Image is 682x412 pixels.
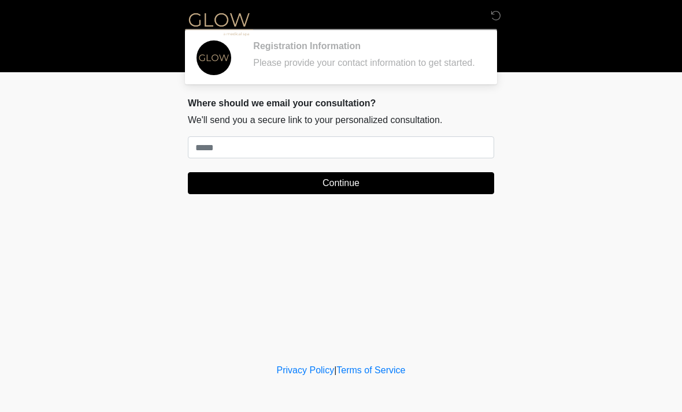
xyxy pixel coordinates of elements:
[188,113,494,127] p: We'll send you a secure link to your personalized consultation.
[176,9,262,38] img: Glow Medical Spa Logo
[336,365,405,375] a: Terms of Service
[188,172,494,194] button: Continue
[188,98,494,109] h2: Where should we email your consultation?
[334,365,336,375] a: |
[197,40,231,75] img: Agent Avatar
[253,56,477,70] div: Please provide your contact information to get started.
[277,365,335,375] a: Privacy Policy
